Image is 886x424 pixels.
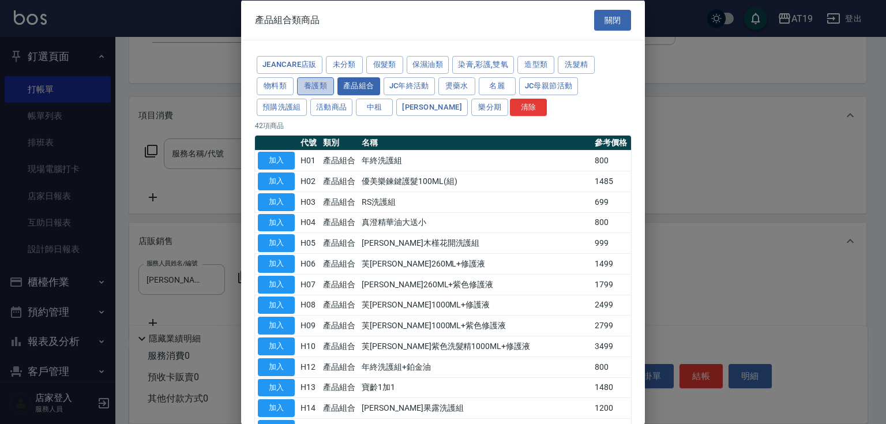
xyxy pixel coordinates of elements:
button: JeanCare店販 [257,56,322,74]
td: 優美樂鍊鍵護髮100ML(組) [359,171,592,192]
button: 活動商品 [310,98,353,116]
button: 燙藥水 [438,77,475,95]
button: 物料類 [257,77,294,95]
td: H09 [298,315,320,336]
button: 保濕油類 [407,56,449,74]
th: 名稱 [359,136,592,151]
td: 1499 [592,253,631,274]
td: H02 [298,171,320,192]
td: 產品組合 [320,295,359,316]
td: 699 [592,192,631,212]
td: 800 [592,212,631,233]
td: 2499 [592,295,631,316]
td: RS洗護組 [359,192,592,212]
th: 類別 [320,136,359,151]
button: 加入 [258,234,295,252]
td: 產品組合 [320,171,359,192]
button: 加入 [258,255,295,273]
button: 中租 [356,98,393,116]
button: 染膏,彩護,雙氧 [452,56,514,74]
span: 產品組合類商品 [255,14,320,25]
button: 關閉 [594,9,631,31]
td: H01 [298,150,320,171]
td: 產品組合 [320,377,359,398]
td: 1200 [592,397,631,418]
td: 產品組合 [320,336,359,357]
td: 999 [592,232,631,253]
td: 芙[PERSON_NAME]260ML+修護液 [359,253,592,274]
td: 寶齡1加1 [359,377,592,398]
td: H12 [298,357,320,377]
td: H06 [298,253,320,274]
button: 加入 [258,172,295,190]
td: H10 [298,336,320,357]
button: 洗髮精 [558,56,595,74]
td: H05 [298,232,320,253]
button: JC母親節活動 [519,77,579,95]
button: 加入 [258,337,295,355]
td: 1799 [592,274,631,295]
td: 產品組合 [320,357,359,377]
button: 加入 [258,317,295,335]
button: 加入 [258,193,295,211]
td: 產品組合 [320,253,359,274]
td: 產品組合 [320,192,359,212]
td: 真澄精華油大送小 [359,212,592,233]
td: 芙[PERSON_NAME]1000ML+紫色修護液 [359,315,592,336]
button: 預購洗護組 [257,98,307,116]
td: 3499 [592,336,631,357]
td: 產品組合 [320,274,359,295]
button: 加入 [258,296,295,314]
td: H14 [298,397,320,418]
td: [PERSON_NAME]木槿花開洗護組 [359,232,592,253]
td: 產品組合 [320,315,359,336]
p: 42 項商品 [255,121,631,131]
button: 產品組合 [337,77,380,95]
button: 加入 [258,275,295,293]
td: 2799 [592,315,631,336]
td: 1480 [592,377,631,398]
td: 產品組合 [320,397,359,418]
button: 加入 [258,358,295,376]
button: 加入 [258,152,295,170]
button: 加入 [258,399,295,417]
button: 未分類 [326,56,363,74]
td: H03 [298,192,320,212]
td: H13 [298,377,320,398]
td: 產品組合 [320,232,359,253]
td: 芙[PERSON_NAME]紫色洗髮精1000ML+修護液 [359,336,592,357]
td: 產品組合 [320,150,359,171]
td: H04 [298,212,320,233]
td: [PERSON_NAME]260ML+紫色修護液 [359,274,592,295]
td: 年終洗護組+鉑金油 [359,357,592,377]
th: 參考價格 [592,136,631,151]
td: 800 [592,150,631,171]
button: 清除 [510,98,547,116]
td: 產品組合 [320,212,359,233]
button: 樂分期 [471,98,508,116]
td: 芙[PERSON_NAME]1000ML+修護液 [359,295,592,316]
button: 養護類 [297,77,334,95]
td: [PERSON_NAME]果露洗護組 [359,397,592,418]
td: H07 [298,274,320,295]
td: 800 [592,357,631,377]
th: 代號 [298,136,320,151]
button: 假髮類 [366,56,403,74]
button: 加入 [258,213,295,231]
button: JC年終活動 [384,77,435,95]
td: H08 [298,295,320,316]
button: 加入 [258,378,295,396]
td: 年終洗護組 [359,150,592,171]
button: [PERSON_NAME] [396,98,468,116]
td: 1485 [592,171,631,192]
button: 名麗 [479,77,516,95]
button: 造型類 [517,56,554,74]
